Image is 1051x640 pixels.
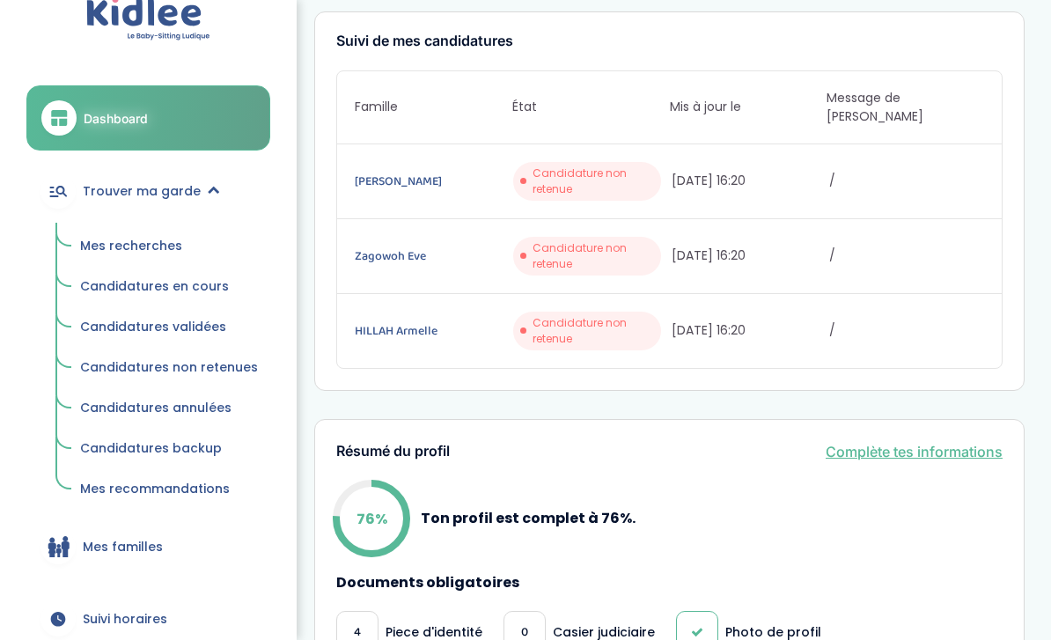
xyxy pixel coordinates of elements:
[670,98,827,116] span: Mis à jour le
[533,315,654,347] span: Candidature non retenue
[26,85,270,151] a: Dashboard
[355,321,510,341] a: HILLAH Armelle
[80,399,232,416] span: Candidatures annulées
[355,98,512,116] span: Famille
[26,159,270,223] a: Trouver ma garde
[356,507,387,529] p: 76%
[80,237,182,254] span: Mes recherches
[80,358,258,376] span: Candidatures non retenues
[336,575,1003,591] h4: Documents obligatoires
[68,230,270,263] a: Mes recherches
[355,172,510,191] a: [PERSON_NAME]
[826,441,1003,462] a: Complète tes informations
[83,182,201,201] span: Trouver ma garde
[83,538,163,556] span: Mes familles
[68,473,270,506] a: Mes recommandations
[512,98,670,116] span: État
[83,610,167,629] span: Suivi horaires
[672,172,827,190] span: [DATE] 16:20
[533,240,654,272] span: Candidature non retenue
[68,311,270,344] a: Candidatures validées
[421,507,636,529] p: Ton profil est complet à 76%.
[68,392,270,425] a: Candidatures annulées
[26,515,270,578] a: Mes familles
[336,33,1003,49] h3: Suivi de mes candidatures
[355,246,510,266] a: Zagowoh Eve
[672,321,827,340] span: [DATE] 16:20
[80,318,226,335] span: Candidatures validées
[84,109,148,128] span: Dashboard
[533,166,654,197] span: Candidature non retenue
[80,480,230,497] span: Mes recommandations
[829,321,984,340] span: /
[829,172,984,190] span: /
[80,277,229,295] span: Candidatures en cours
[829,246,984,265] span: /
[672,246,827,265] span: [DATE] 16:20
[336,444,450,460] h3: Résumé du profil
[827,89,984,126] span: Message de [PERSON_NAME]
[68,432,270,466] a: Candidatures backup
[80,439,222,457] span: Candidatures backup
[68,270,270,304] a: Candidatures en cours
[68,351,270,385] a: Candidatures non retenues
